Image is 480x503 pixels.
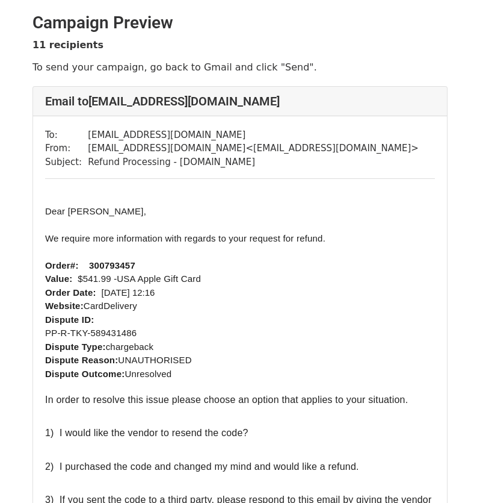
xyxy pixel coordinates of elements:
[45,355,118,365] strong: Dispute Reason:
[45,273,201,284] font: $541.99 -
[45,342,106,352] strong: Dispute Type:
[45,395,408,405] font: In order to resolve this issue please choose an option that applies to your situation.
[45,461,359,472] font: 2) I purchased the code and changed my mind and would like a refund.
[45,301,84,311] strong: Website:
[45,355,192,365] font: UNAUTHORISED
[45,94,435,108] h4: Email to [EMAIL_ADDRESS][DOMAIN_NAME]
[45,260,135,270] font: Order#: 300793457
[45,301,137,311] font: CardDelivery
[45,273,72,284] strong: Value:
[32,13,448,33] h2: Campaign Preview
[45,369,171,379] font: Unresolved
[45,314,94,325] strong: Dispute ID:
[32,61,448,73] p: To send your campaign, go back to Gmail and click "Send".
[45,128,88,142] td: To:
[45,155,88,169] td: Subject:
[88,155,419,169] td: Refund Processing - [DOMAIN_NAME]
[88,128,419,142] td: [EMAIL_ADDRESS][DOMAIN_NAME]
[101,287,155,298] span: [DATE] 12:16
[45,287,96,298] b: Order Date:
[45,233,325,243] font: We require more information with regards to your request for refund.
[45,142,88,155] td: From:
[45,206,146,216] font: Dear [PERSON_NAME],
[45,342,153,352] font: chargeback
[88,142,419,155] td: [EMAIL_ADDRESS][DOMAIN_NAME] < [EMAIL_ADDRESS][DOMAIN_NAME] >
[45,369,125,379] strong: Dispute Outcome:
[45,328,137,338] font: PP-R-TKY-589431486
[117,273,201,284] span: USA Apple Gift Card
[45,428,248,438] font: 1) I would like the vendor to resend the code?
[32,39,103,51] strong: 11 recipients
